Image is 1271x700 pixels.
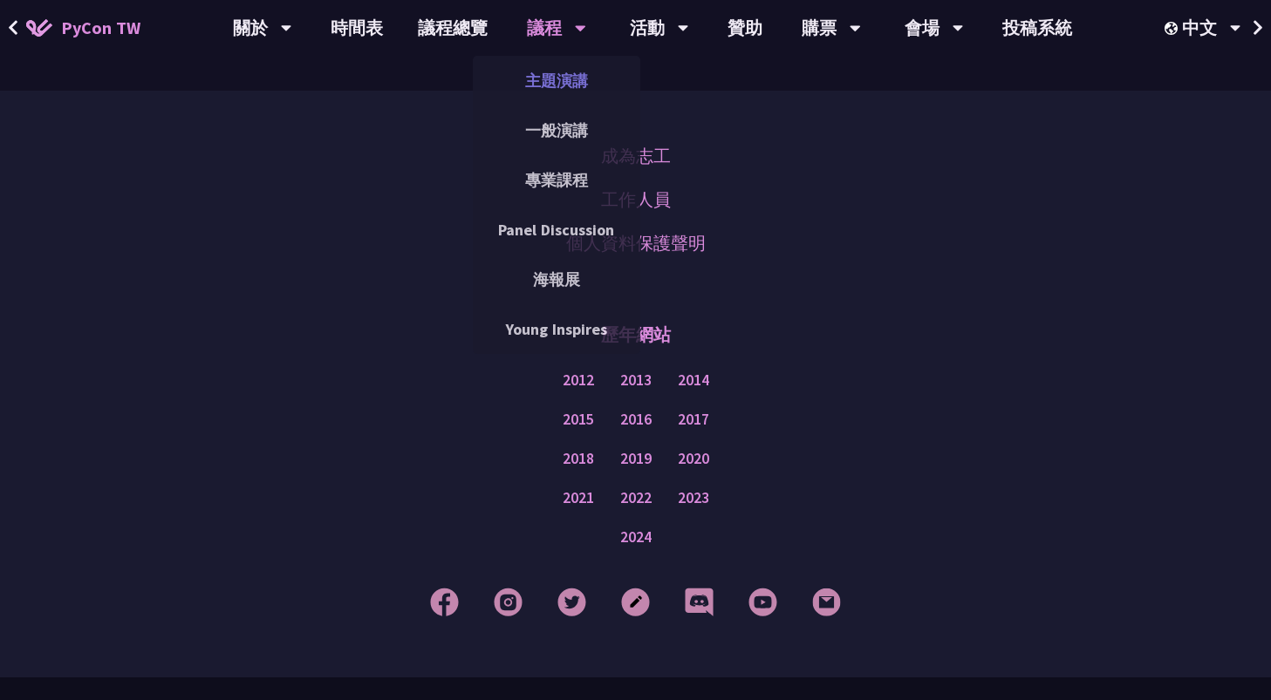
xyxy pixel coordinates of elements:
[563,487,594,509] a: 2021
[563,370,594,391] a: 2012
[812,588,841,616] img: Email Footer Icon
[557,588,586,616] img: Twitter Footer Icon
[473,160,640,200] a: 專業課程
[601,309,671,361] p: 歷年網站
[61,15,140,41] span: PyCon TW
[748,588,777,616] img: YouTube Footer Icon
[563,448,594,470] a: 2018
[473,60,640,101] a: 主題演講
[685,588,714,616] img: Discord Footer Icon
[26,19,52,37] img: Home icon of PyCon TW 2025
[473,309,640,350] a: Young Inspires
[1165,22,1182,35] img: Locale Icon
[473,259,640,300] a: 海報展
[563,409,594,431] a: 2015
[620,487,652,509] a: 2022
[620,370,652,391] a: 2013
[620,448,652,470] a: 2019
[621,588,650,616] img: Blog Footer Icon
[620,409,652,431] a: 2016
[430,588,459,616] img: Facebook Footer Icon
[9,6,158,50] a: PyCon TW
[678,448,709,470] a: 2020
[620,527,652,548] a: 2024
[473,209,640,250] a: Panel Discussion
[678,370,709,391] a: 2014
[473,110,640,151] a: 一般演講
[678,409,709,431] a: 2017
[494,588,523,616] img: Instagram Footer Icon
[678,487,709,509] a: 2023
